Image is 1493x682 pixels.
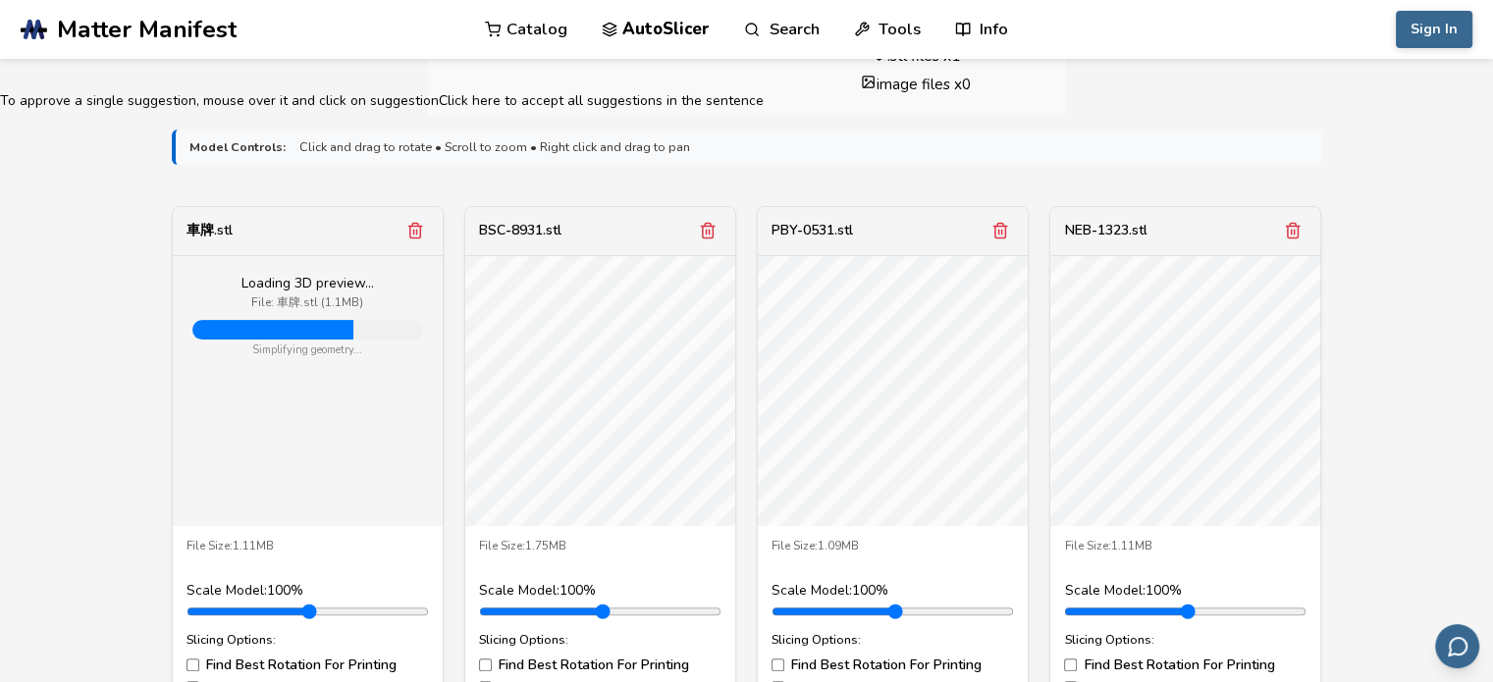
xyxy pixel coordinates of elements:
div: Slicing Options: [772,633,1014,647]
span: Matter Manifest [57,16,237,43]
div: File Size: 1.75MB [479,540,721,553]
div: Scale Model: 100 % [187,583,429,599]
div: File: 車牌.stl (1.1MB) [192,296,423,310]
gdiv: Click here to accept all suggestions in the sentence [439,91,764,110]
div: Slicing Options: [1064,633,1306,647]
div: 車牌.stl [187,223,233,238]
div: Scale Model: 100 % [1064,583,1306,599]
label: Find Best Rotation For Printing [187,657,429,673]
div: File Size: 1.09MB [772,540,1014,553]
span: Click and drag to rotate • Scroll to zoom • Right click and drag to pan [299,140,690,154]
li: image files x 0 [780,74,1052,94]
input: Find Best Rotation For Printing [772,658,784,671]
div: NEB-1323.stl [1064,223,1146,238]
button: Remove model [401,217,429,244]
button: Remove model [1279,217,1306,244]
div: BSC-8931.stl [479,223,561,238]
input: Find Best Rotation For Printing [479,658,492,671]
label: Find Best Rotation For Printing [1064,657,1306,673]
strong: Model Controls: [189,140,286,154]
button: Remove model [986,217,1014,244]
div: Loading 3D preview... [192,276,423,291]
div: File Size: 1.11MB [187,540,429,553]
button: Send feedback via email [1435,624,1479,668]
label: Find Best Rotation For Printing [772,657,1014,673]
div: File Size: 1.11MB [1064,540,1306,553]
div: Slicing Options: [479,633,721,647]
label: Find Best Rotation For Printing [479,657,721,673]
div: Scale Model: 100 % [772,583,1014,599]
button: Remove model [694,217,721,244]
div: Scale Model: 100 % [479,583,721,599]
input: Find Best Rotation For Printing [187,658,199,671]
div: Slicing Options: [187,633,429,647]
input: Find Best Rotation For Printing [1064,658,1077,671]
button: Sign In [1396,11,1472,48]
div: PBY-0531.stl [772,223,853,238]
div: Simplifying geometry... [192,344,423,357]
